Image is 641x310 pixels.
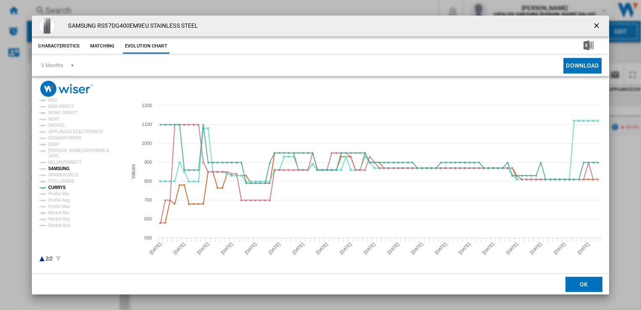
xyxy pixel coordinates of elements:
tspan: SPARKWORLD [48,173,78,177]
div: 3 Months [41,62,63,68]
tspan: [DATE] [577,242,591,255]
tspan: Profile Avg [48,198,70,202]
tspan: Values [130,164,136,179]
tspan: DONAGHYBROS [48,136,81,140]
tspan: 500 [144,235,152,240]
tspan: WICKES [48,123,65,128]
tspan: STELLISONS [48,179,74,184]
tspan: 600 [144,216,152,221]
tspan: Market Min [48,210,70,215]
tspan: [DATE] [386,242,400,255]
tspan: [DATE] [363,242,377,255]
tspan: 900 [144,160,152,165]
tspan: EBAY [48,142,60,147]
tspan: [DATE] [315,242,329,255]
button: Matching [84,39,121,54]
h4: SAMSUNG RS57DG400EM9EU STAINLESS STEEL [64,22,198,30]
tspan: [DATE] [244,242,258,255]
button: Download in Excel [570,39,607,54]
tspan: 1100 [142,122,152,127]
tspan: [DATE] [410,242,424,255]
tspan: APPLIANCE ELECTRONICS [48,129,103,134]
tspan: [DATE] [172,242,186,255]
ng-md-icon: getI18NText('BUTTONS.CLOSE_DIALOG') [592,21,602,32]
tspan: [DATE] [292,242,305,255]
button: Download [563,58,601,74]
tspan: [PERSON_NAME] KITCHENS & [48,148,109,153]
tspan: SAMSUNG [48,166,70,171]
tspan: 1200 [142,103,152,108]
button: Evolution chart [123,39,169,54]
img: 10271576 [39,18,55,34]
tspan: Profile Min [48,192,69,196]
tspan: [DATE] [529,242,543,255]
tspan: Market Max [48,223,71,228]
tspan: Market Avg [48,217,70,221]
tspan: [DATE] [268,242,281,255]
tspan: [DATE] [434,242,448,255]
tspan: 1000 [142,141,152,146]
tspan: [DATE] [339,242,353,255]
tspan: RGB DIRECT [48,104,74,109]
button: getI18NText('BUTTONS.CLOSE_DIALOG') [589,18,606,34]
tspan: APPL [48,154,59,158]
tspan: [DATE] [506,242,519,255]
button: OK [565,277,602,292]
img: excel-24x24.png [584,40,594,50]
tspan: [DATE] [458,242,472,255]
tspan: [DATE] [553,242,567,255]
tspan: [DATE] [220,242,234,255]
tspan: SONIC DIRECT [48,110,78,115]
tspan: RELIANTDIRECT [48,160,81,165]
tspan: VERY [48,117,60,121]
tspan: [DATE] [482,242,495,255]
button: Characteristics [36,39,82,54]
md-dialog: Product popup [32,16,609,294]
tspan: [DATE] [196,242,210,255]
img: logo_wiser_300x94.png [40,81,93,97]
tspan: [DATE] [149,242,163,255]
tspan: RDO [48,98,57,102]
tspan: Profile Max [48,204,70,209]
tspan: 700 [144,197,152,202]
tspan: CURRYS [48,185,66,190]
tspan: 800 [144,179,152,184]
text: 2/2 [46,256,53,262]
